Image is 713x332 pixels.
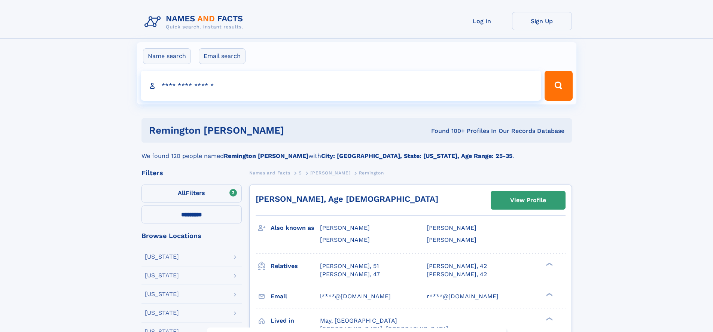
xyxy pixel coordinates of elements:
span: Remington [359,170,384,176]
div: Found 100+ Profiles In Our Records Database [357,127,564,135]
h3: Also known as [271,222,320,234]
h1: Remington [PERSON_NAME] [149,126,358,135]
a: [PERSON_NAME], 42 [427,262,487,270]
a: Sign Up [512,12,572,30]
a: S [299,168,302,177]
div: Browse Locations [141,232,242,239]
div: [US_STATE] [145,291,179,297]
b: City: [GEOGRAPHIC_DATA], State: [US_STATE], Age Range: 25-35 [321,152,512,159]
div: ❯ [544,292,553,297]
input: search input [141,71,542,101]
div: Filters [141,170,242,176]
span: [PERSON_NAME] [310,170,350,176]
label: Name search [143,48,191,64]
div: [US_STATE] [145,272,179,278]
a: [PERSON_NAME], Age [DEMOGRAPHIC_DATA] [256,194,438,204]
div: ❯ [544,262,553,266]
a: View Profile [491,191,565,209]
a: Log In [452,12,512,30]
label: Email search [199,48,246,64]
b: Remington [PERSON_NAME] [224,152,308,159]
span: S [299,170,302,176]
a: [PERSON_NAME], 47 [320,270,380,278]
div: [US_STATE] [145,254,179,260]
a: Names and Facts [249,168,290,177]
div: View Profile [510,192,546,209]
div: [US_STATE] [145,310,179,316]
div: We found 120 people named with . [141,143,572,161]
span: May, [GEOGRAPHIC_DATA] [320,317,397,324]
h3: Email [271,290,320,303]
span: [PERSON_NAME] [320,236,370,243]
div: ❯ [544,316,553,321]
span: [PERSON_NAME] [320,224,370,231]
h3: Relatives [271,260,320,272]
h3: Lived in [271,314,320,327]
img: Logo Names and Facts [141,12,249,32]
span: [PERSON_NAME] [427,224,476,231]
span: [PERSON_NAME] [427,236,476,243]
a: [PERSON_NAME], 42 [427,270,487,278]
label: Filters [141,185,242,202]
span: All [178,189,186,197]
button: Search Button [545,71,572,101]
a: [PERSON_NAME], 51 [320,262,379,270]
a: [PERSON_NAME] [310,168,350,177]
